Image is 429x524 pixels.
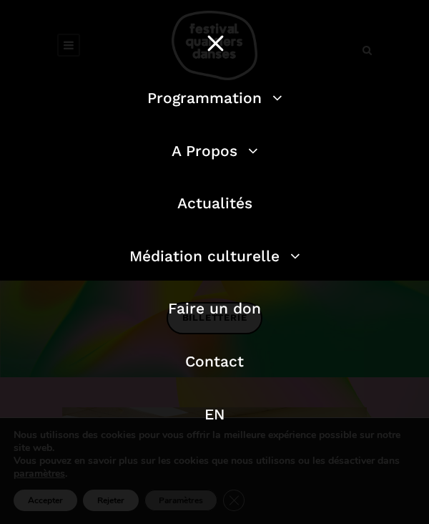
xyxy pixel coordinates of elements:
a: EN [204,405,225,423]
a: Actualités [177,194,252,212]
a: Contact [185,352,244,370]
a: Médiation culturelle [129,247,300,265]
a: Programmation [147,89,282,107]
a: Faire un don [168,299,261,317]
a: A Propos [172,142,258,160]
